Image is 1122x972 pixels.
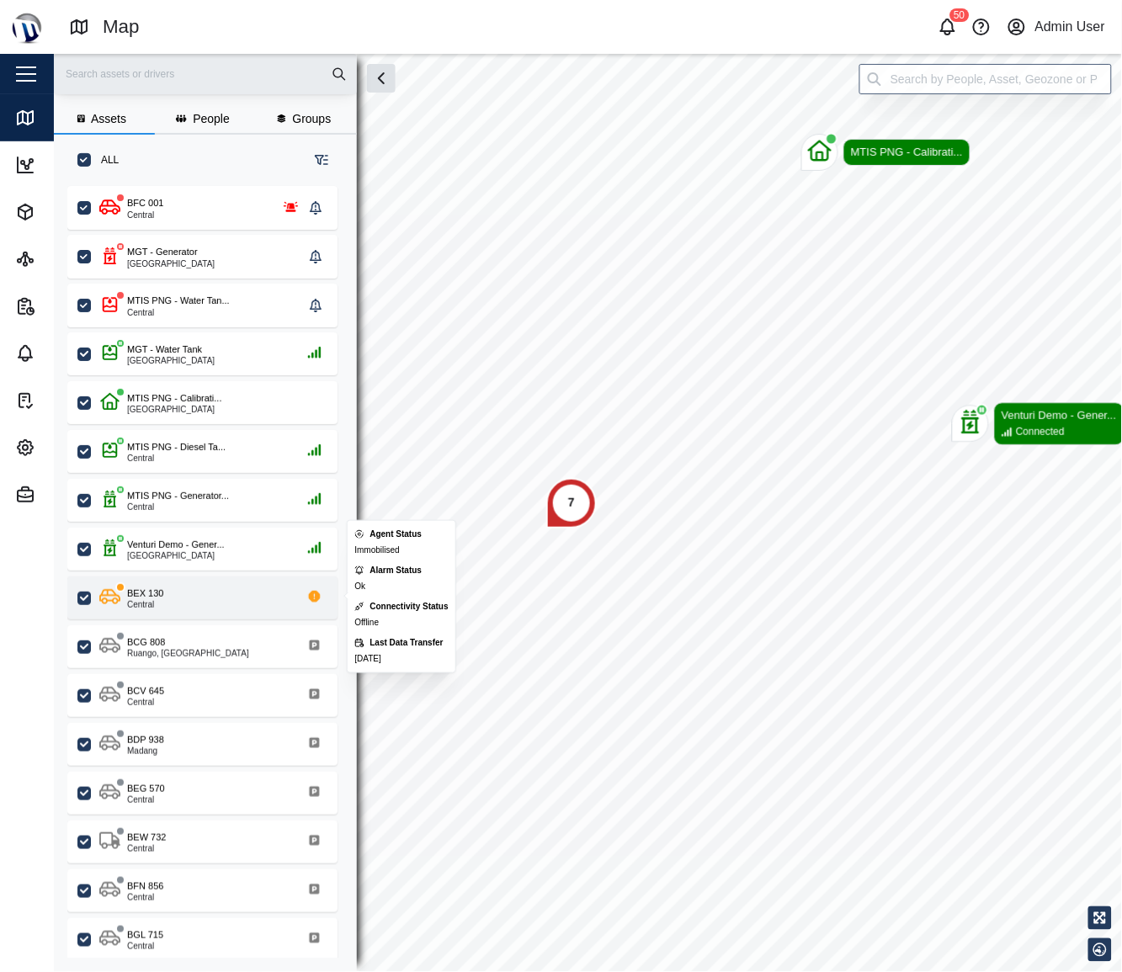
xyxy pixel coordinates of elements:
div: Tasks [44,391,88,410]
div: Central [127,454,226,463]
div: MGT - Generator [127,245,198,259]
div: BFN 856 [127,879,163,894]
div: [GEOGRAPHIC_DATA] [127,406,221,414]
div: Central [127,894,163,902]
div: BDP 938 [127,733,164,747]
div: Ruango, [GEOGRAPHIC_DATA] [127,650,249,658]
div: Central [127,601,163,609]
div: Dashboard [44,156,115,174]
div: BFC 001 [127,196,163,210]
div: MTIS PNG - Water Tan... [127,294,230,308]
div: Connected [1016,424,1065,440]
div: BGL 715 [127,928,163,943]
div: Sites [44,250,83,268]
div: MTIS PNG - Calibrati... [127,391,221,406]
div: BEW 732 [127,831,166,845]
span: Assets [91,113,126,125]
input: Search assets or drivers [64,61,347,87]
div: Offline [354,616,379,629]
div: Agent Status [370,528,422,541]
div: Map [44,109,80,127]
div: Connectivity Status [370,600,448,613]
div: grid [67,180,356,959]
div: Last Data Transfer [370,636,443,650]
div: Central [127,211,163,220]
div: [GEOGRAPHIC_DATA] [127,260,215,268]
input: Search by People, Asset, Geozone or Place [859,64,1112,94]
div: Central [127,309,230,317]
div: [GEOGRAPHIC_DATA] [127,552,225,560]
div: Map [103,13,140,42]
span: People [193,113,230,125]
img: Main Logo [8,8,45,45]
div: Reports [44,297,98,316]
div: [DATE] [354,652,380,666]
div: BCG 808 [127,635,165,650]
div: BEX 130 [127,587,163,601]
div: Central [127,698,164,707]
div: 7 [568,494,575,513]
div: Venturi Demo - Gener... [1002,407,1117,424]
div: Immobilised [354,544,399,557]
div: Map marker [801,134,970,171]
div: [GEOGRAPHIC_DATA] [127,357,215,365]
div: Admin [44,486,91,504]
div: MGT - Water Tank [127,343,202,357]
div: Central [127,943,163,951]
div: BCV 645 [127,684,164,698]
div: Ok [354,580,365,593]
div: MTIS PNG - Calibrati... [851,144,963,161]
span: Groups [292,113,331,125]
div: MTIS PNG - Diesel Ta... [127,440,226,454]
div: Madang [127,747,164,756]
div: Map marker [546,478,597,528]
div: MTIS PNG - Generator... [127,489,229,503]
div: Central [127,796,165,805]
label: ALL [91,153,119,167]
div: Admin User [1035,17,1106,38]
div: Alarm Status [370,564,422,577]
div: Settings [44,438,100,457]
div: Alarms [44,344,94,363]
div: Central [127,845,166,853]
div: 50 [949,8,969,22]
div: Assets [44,203,93,221]
div: BEG 570 [127,782,165,796]
div: Venturi Demo - Gener... [127,538,225,552]
div: Central [127,503,229,512]
button: Admin User [1003,15,1109,39]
